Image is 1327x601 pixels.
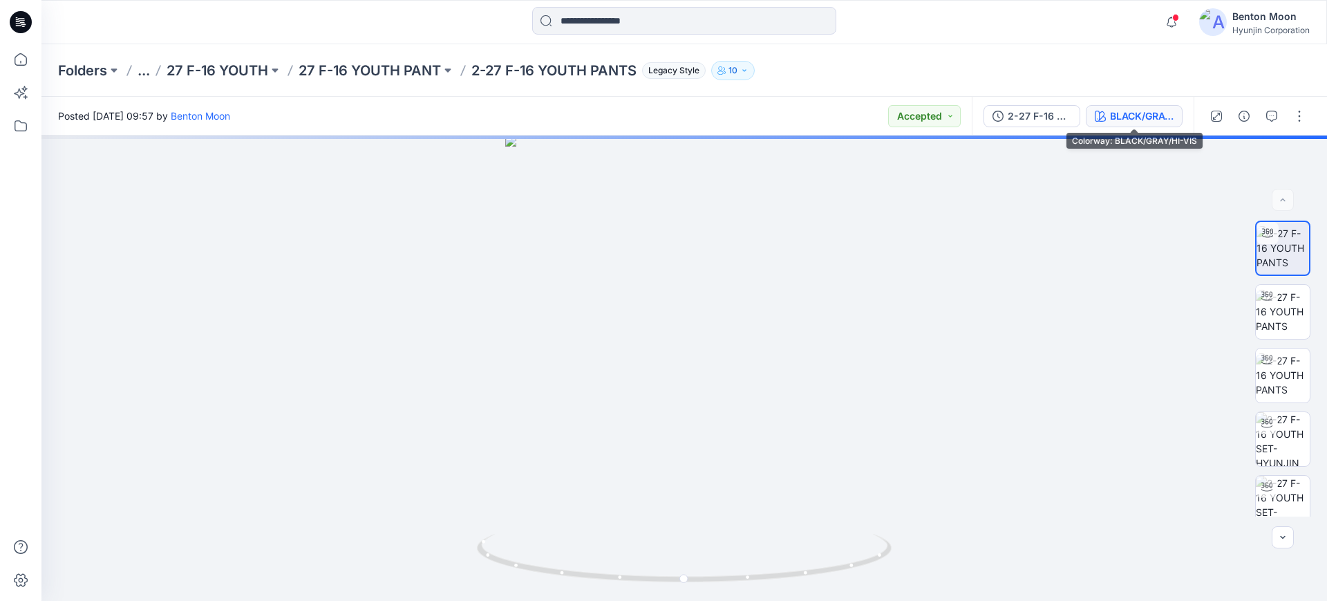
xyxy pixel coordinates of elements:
[1256,290,1310,333] img: 2-27 F-16 YOUTH PANTS
[171,110,230,122] a: Benton Moon
[58,109,230,123] span: Posted [DATE] 09:57 by
[711,61,755,80] button: 10
[138,61,150,80] button: ...
[1256,353,1310,397] img: 2-27 F-16 YOUTH PANTS
[1086,105,1183,127] button: BLACK/GRAY/HI-VIS
[1257,226,1309,270] img: 2-27 F-16 YOUTH PANTS
[637,61,706,80] button: Legacy Style
[471,61,637,80] p: 2-27 F-16 YOUTH PANTS
[299,61,441,80] a: 27 F-16 YOUTH PANT
[1256,476,1310,530] img: 2-27 F-16 YOUTH SET-HYUNJIN
[1233,105,1255,127] button: Details
[1110,109,1174,124] div: BLACK/GRAY/HI-VIS
[1008,109,1071,124] div: 2-27 F-16 YOUTH PANTS
[1199,8,1227,36] img: avatar
[1232,25,1310,35] div: Hyunjin Corporation
[1256,412,1310,466] img: 2-27 F-16 YOUTH SET-HYUNJIN
[728,63,737,78] p: 10
[58,61,107,80] a: Folders
[984,105,1080,127] button: 2-27 F-16 YOUTH PANTS
[642,62,706,79] span: Legacy Style
[1232,8,1310,25] div: Benton Moon
[167,61,268,80] a: 27 F-16 YOUTH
